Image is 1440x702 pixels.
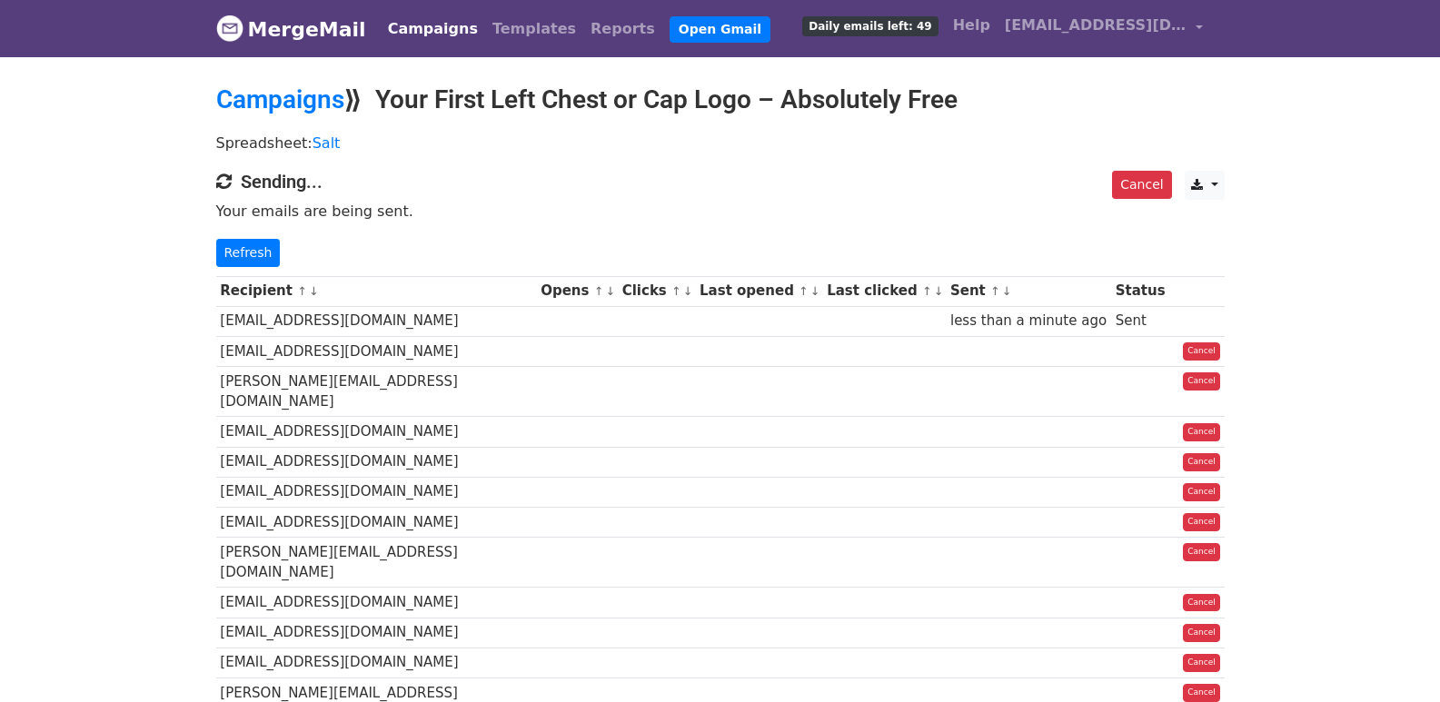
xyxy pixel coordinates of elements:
a: ↓ [605,284,615,298]
a: ↓ [934,284,944,298]
td: [EMAIL_ADDRESS][DOMAIN_NAME] [216,417,537,447]
a: ↓ [683,284,693,298]
span: Daily emails left: 49 [802,16,938,36]
a: MergeMail [216,10,366,48]
a: Cancel [1183,483,1220,501]
td: [EMAIL_ADDRESS][DOMAIN_NAME] [216,447,537,477]
th: Status [1111,276,1169,306]
a: ↓ [810,284,820,298]
a: ↑ [671,284,681,298]
th: Opens [536,276,618,306]
a: Cancel [1183,423,1220,441]
td: [EMAIL_ADDRESS][DOMAIN_NAME] [216,588,537,618]
td: [EMAIL_ADDRESS][DOMAIN_NAME] [216,648,537,677]
img: MergeMail logo [216,15,243,42]
a: ↑ [922,284,932,298]
p: Spreadsheet: [216,133,1225,153]
span: [EMAIL_ADDRESS][DOMAIN_NAME] [1005,15,1187,36]
a: Daily emails left: 49 [795,7,945,44]
td: [PERSON_NAME][EMAIL_ADDRESS][DOMAIN_NAME] [216,366,537,417]
a: Cancel [1183,372,1220,391]
a: Cancel [1112,171,1171,199]
a: ↓ [309,284,319,298]
td: [EMAIL_ADDRESS][DOMAIN_NAME] [216,306,537,336]
h4: Sending... [216,171,1225,193]
div: less than a minute ago [950,311,1107,331]
td: [EMAIL_ADDRESS][DOMAIN_NAME] [216,507,537,537]
th: Clicks [618,276,695,306]
a: Cancel [1183,654,1220,672]
a: ↑ [594,284,604,298]
td: [EMAIL_ADDRESS][DOMAIN_NAME] [216,336,537,366]
th: Last opened [695,276,822,306]
a: ↑ [799,284,809,298]
a: Reports [583,11,662,47]
a: Campaigns [216,84,344,114]
td: Sent [1111,306,1169,336]
th: Sent [946,276,1111,306]
a: Cancel [1183,594,1220,612]
p: Your emails are being sent. [216,202,1225,221]
a: Campaigns [381,11,485,47]
a: Cancel [1183,624,1220,642]
td: [EMAIL_ADDRESS][DOMAIN_NAME] [216,477,537,507]
a: ↓ [1002,284,1012,298]
a: Refresh [216,239,281,267]
a: Cancel [1183,513,1220,531]
a: Help [946,7,998,44]
a: Cancel [1183,342,1220,361]
a: [EMAIL_ADDRESS][DOMAIN_NAME] [998,7,1210,50]
h2: ⟫ Your First Left Chest or Cap Logo – Absolutely Free [216,84,1225,115]
a: Cancel [1183,543,1220,561]
a: Templates [485,11,583,47]
td: [EMAIL_ADDRESS][DOMAIN_NAME] [216,618,537,648]
a: ↑ [297,284,307,298]
a: Salt [313,134,341,152]
th: Last clicked [822,276,946,306]
td: [PERSON_NAME][EMAIL_ADDRESS][DOMAIN_NAME] [216,537,537,588]
a: Cancel [1183,453,1220,471]
th: Recipient [216,276,537,306]
a: Open Gmail [670,16,770,43]
a: ↑ [990,284,1000,298]
a: Cancel [1183,684,1220,702]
